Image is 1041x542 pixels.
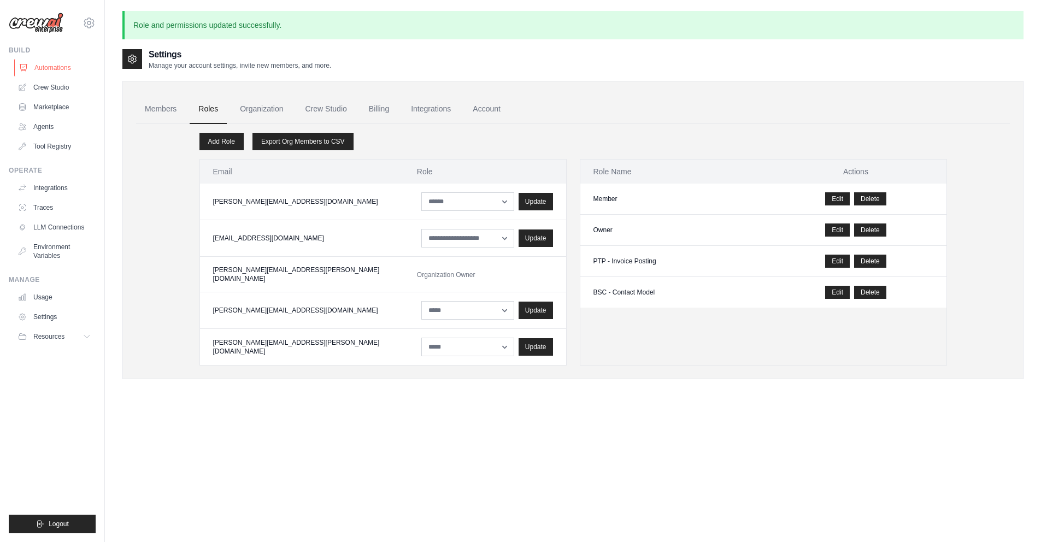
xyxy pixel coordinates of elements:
td: Member [580,184,766,215]
a: Edit [825,223,850,237]
td: PTP - Invoice Posting [580,246,766,277]
a: Agents [13,118,96,135]
a: Crew Studio [297,95,356,124]
td: [PERSON_NAME][EMAIL_ADDRESS][PERSON_NAME][DOMAIN_NAME] [200,257,404,292]
td: [PERSON_NAME][EMAIL_ADDRESS][DOMAIN_NAME] [200,292,404,329]
button: Update [519,338,553,356]
a: Crew Studio [13,79,96,96]
td: [PERSON_NAME][EMAIL_ADDRESS][PERSON_NAME][DOMAIN_NAME] [200,329,404,366]
td: BSC - Contact Model [580,277,766,308]
a: Billing [360,95,398,124]
a: Traces [13,199,96,216]
td: [PERSON_NAME][EMAIL_ADDRESS][DOMAIN_NAME] [200,184,404,220]
a: Edit [825,255,850,268]
a: Members [136,95,185,124]
p: Role and permissions updated successfully. [122,11,1024,39]
h2: Settings [149,48,331,61]
a: Settings [13,308,96,326]
button: Delete [854,223,886,237]
a: Marketplace [13,98,96,116]
img: Logo [9,13,63,33]
a: Integrations [13,179,96,197]
span: Resources [33,332,64,341]
a: Usage [13,288,96,306]
a: Tool Registry [13,138,96,155]
a: Account [464,95,509,124]
button: Update [519,229,553,247]
a: Environment Variables [13,238,96,264]
button: Resources [13,328,96,345]
p: Manage your account settings, invite new members, and more. [149,61,331,70]
button: Update [519,302,553,319]
th: Actions [765,160,946,184]
span: Organization Owner [417,271,475,279]
button: Delete [854,286,886,299]
div: Manage [9,275,96,284]
button: Logout [9,515,96,533]
div: Operate [9,166,96,175]
a: Organization [231,95,292,124]
div: Build [9,46,96,55]
a: Edit [825,192,850,205]
a: LLM Connections [13,219,96,236]
a: Add Role [199,133,244,150]
button: Delete [854,192,886,205]
th: Role Name [580,160,766,184]
a: Integrations [402,95,460,124]
a: Automations [14,59,97,76]
a: Export Org Members to CSV [252,133,354,150]
a: Edit [825,286,850,299]
th: Email [200,160,404,184]
th: Role [404,160,566,184]
button: Delete [854,255,886,268]
span: Logout [49,520,69,528]
td: [EMAIL_ADDRESS][DOMAIN_NAME] [200,220,404,257]
button: Update [519,193,553,210]
td: Owner [580,215,766,246]
a: Roles [190,95,227,124]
